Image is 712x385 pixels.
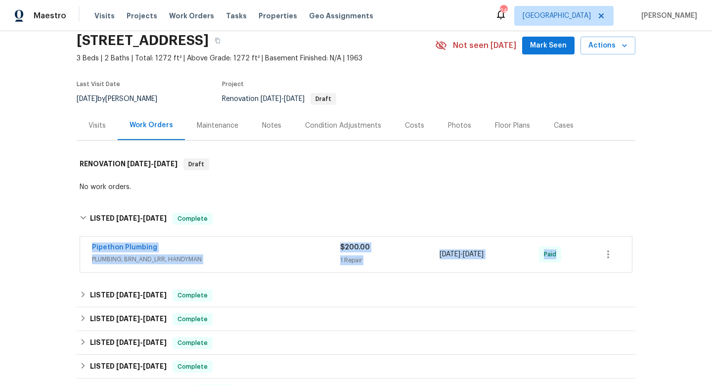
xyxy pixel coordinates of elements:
[261,96,305,102] span: -
[77,81,120,87] span: Last Visit Date
[580,37,635,55] button: Actions
[463,251,484,258] span: [DATE]
[523,11,591,21] span: [GEOGRAPHIC_DATA]
[226,12,247,19] span: Tasks
[495,121,530,131] div: Floor Plans
[530,40,567,52] span: Mark Seen
[90,313,167,325] h6: LISTED
[222,81,244,87] span: Project
[77,96,97,102] span: [DATE]
[116,363,167,370] span: -
[90,289,167,301] h6: LISTED
[116,363,140,370] span: [DATE]
[448,121,471,131] div: Photos
[174,290,212,300] span: Complete
[143,215,167,222] span: [DATE]
[309,11,373,21] span: Geo Assignments
[127,11,157,21] span: Projects
[77,203,635,235] div: LISTED [DATE]-[DATE]Complete
[143,291,167,298] span: [DATE]
[143,363,167,370] span: [DATE]
[184,159,208,169] span: Draft
[116,215,167,222] span: -
[522,37,575,55] button: Mark Seen
[554,121,574,131] div: Cases
[259,11,297,21] span: Properties
[89,121,106,131] div: Visits
[80,182,632,192] div: No work orders.
[143,315,167,322] span: [DATE]
[77,53,435,63] span: 3 Beds | 2 Baths | Total: 1272 ft² | Above Grade: 1272 ft² | Basement Finished: N/A | 1963
[77,93,169,105] div: by [PERSON_NAME]
[169,11,214,21] span: Work Orders
[116,291,167,298] span: -
[77,148,635,180] div: RENOVATION [DATE]-[DATE]Draft
[262,121,281,131] div: Notes
[130,120,173,130] div: Work Orders
[637,11,697,21] span: [PERSON_NAME]
[174,214,212,224] span: Complete
[77,36,209,46] h2: [STREET_ADDRESS]
[222,96,336,102] span: Renovation
[311,96,335,102] span: Draft
[116,291,140,298] span: [DATE]
[440,251,460,258] span: [DATE]
[174,362,212,372] span: Complete
[94,11,115,21] span: Visits
[80,158,178,170] h6: RENOVATION
[116,339,140,346] span: [DATE]
[77,284,635,307] div: LISTED [DATE]-[DATE]Complete
[174,338,212,348] span: Complete
[500,6,507,16] div: 24
[127,160,178,167] span: -
[77,331,635,355] div: LISTED [DATE]-[DATE]Complete
[77,307,635,331] div: LISTED [DATE]-[DATE]Complete
[174,314,212,324] span: Complete
[544,249,560,259] span: Paid
[440,249,484,259] span: -
[92,244,157,251] a: Pipethon Plumbing
[90,213,167,225] h6: LISTED
[261,96,281,102] span: [DATE]
[154,160,178,167] span: [DATE]
[77,355,635,379] div: LISTED [DATE]-[DATE]Complete
[116,215,140,222] span: [DATE]
[116,339,167,346] span: -
[588,40,627,52] span: Actions
[340,255,440,265] div: 1 Repair
[143,339,167,346] span: [DATE]
[305,121,381,131] div: Condition Adjustments
[34,11,66,21] span: Maestro
[116,315,167,322] span: -
[340,244,370,251] span: $200.00
[197,121,238,131] div: Maintenance
[405,121,424,131] div: Costs
[90,337,167,349] h6: LISTED
[127,160,151,167] span: [DATE]
[92,254,340,264] span: PLUMBING, BRN_AND_LRR, HANDYMAN
[453,41,516,50] span: Not seen [DATE]
[284,96,305,102] span: [DATE]
[209,32,226,49] button: Copy Address
[116,315,140,322] span: [DATE]
[90,361,167,373] h6: LISTED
